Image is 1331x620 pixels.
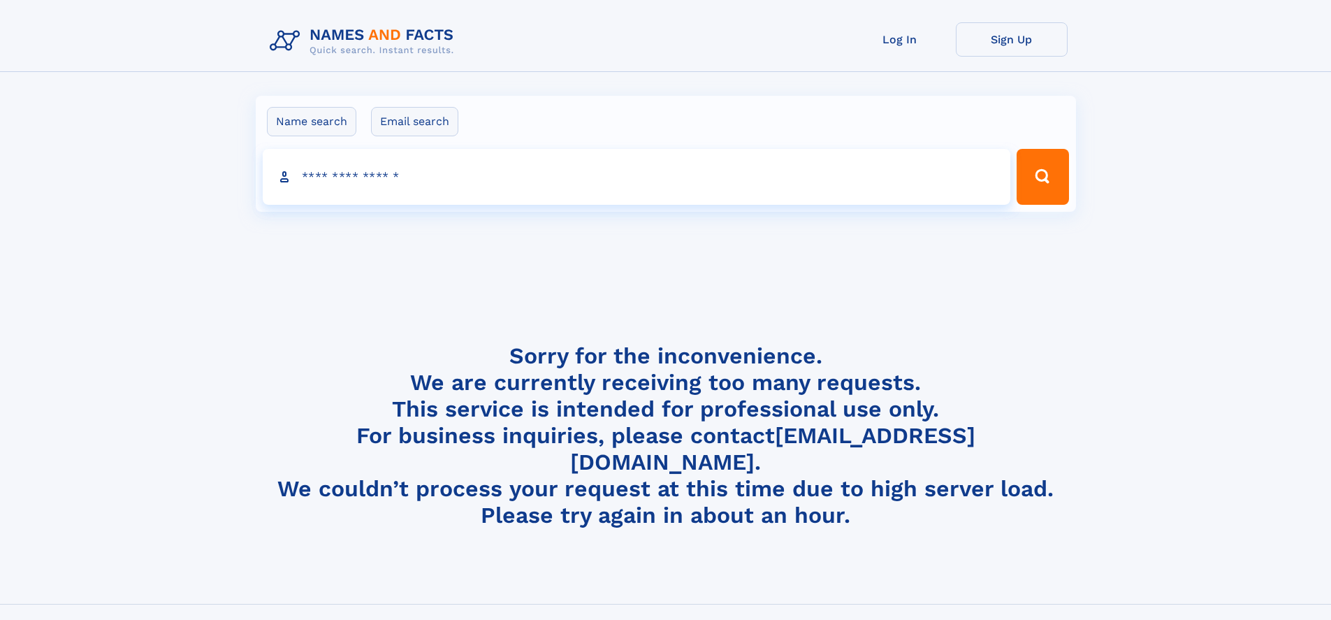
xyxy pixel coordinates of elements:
[264,22,465,60] img: Logo Names and Facts
[570,422,975,475] a: [EMAIL_ADDRESS][DOMAIN_NAME]
[267,107,356,136] label: Name search
[371,107,458,136] label: Email search
[264,343,1068,529] h4: Sorry for the inconvenience. We are currently receiving too many requests. This service is intend...
[844,22,956,57] a: Log In
[956,22,1068,57] a: Sign Up
[1017,149,1068,205] button: Search Button
[263,149,1011,205] input: search input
